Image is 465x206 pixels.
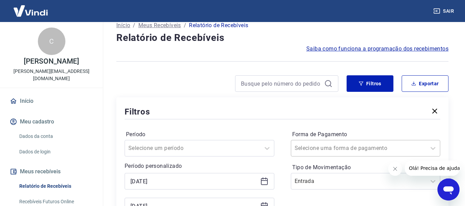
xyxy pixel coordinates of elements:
[38,28,65,55] div: C
[402,75,448,92] button: Exportar
[138,21,181,30] a: Meus Recebíveis
[8,0,53,21] img: Vindi
[432,5,457,18] button: Sair
[17,145,95,159] a: Dados de login
[125,106,150,117] h5: Filtros
[292,130,439,139] label: Forma de Pagamento
[292,163,439,172] label: Tipo de Movimentação
[347,75,393,92] button: Filtros
[4,5,58,10] span: Olá! Precisa de ajuda?
[8,94,95,109] a: Início
[24,58,79,65] p: [PERSON_NAME]
[17,179,95,193] a: Relatório de Recebíveis
[133,21,135,30] p: /
[17,129,95,143] a: Dados da conta
[6,68,97,82] p: [PERSON_NAME][EMAIL_ADDRESS][DOMAIN_NAME]
[405,161,459,176] iframe: Mensagem da empresa
[8,164,95,179] button: Meus recebíveis
[8,114,95,129] button: Meu cadastro
[130,176,257,186] input: Data inicial
[116,21,130,30] a: Início
[189,21,248,30] p: Relatório de Recebíveis
[125,162,274,170] p: Período personalizado
[306,45,448,53] a: Saiba como funciona a programação dos recebimentos
[126,130,273,139] label: Período
[116,31,448,45] h4: Relatório de Recebíveis
[437,178,459,200] iframe: Botão para abrir a janela de mensagens
[184,21,186,30] p: /
[241,78,321,89] input: Busque pelo número do pedido
[388,162,402,176] iframe: Fechar mensagem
